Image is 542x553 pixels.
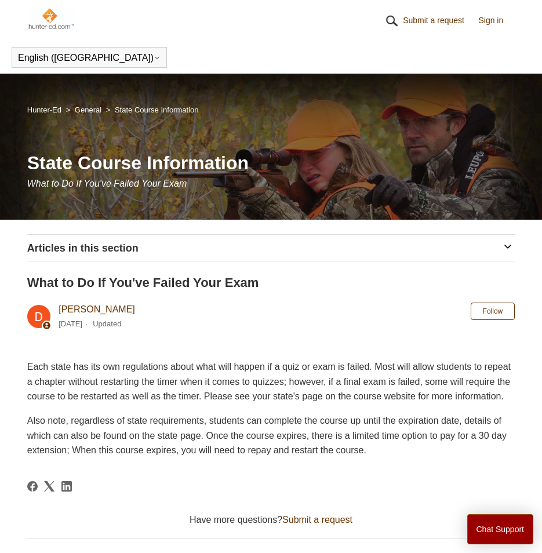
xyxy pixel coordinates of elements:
[93,319,121,328] li: Updated
[471,303,515,320] button: Follow Article
[44,481,54,492] a: X Corp
[282,515,352,525] a: Submit a request
[61,481,72,492] svg: Share this page on LinkedIn
[403,14,476,27] a: Submit a request
[27,105,64,114] li: Hunter-Ed
[27,273,515,292] h2: What to Do If You've Failed Your Exam
[59,319,82,328] time: 03/04/2024, 10:08
[59,304,135,314] a: [PERSON_NAME]
[18,53,161,63] button: English ([GEOGRAPHIC_DATA])
[27,149,515,177] h1: State Course Information
[27,413,515,458] p: Also note, regardless of state requirements, students can complete the course up until the expira...
[104,105,199,114] li: State Course Information
[27,105,61,114] a: Hunter-Ed
[27,359,515,404] p: Each state has its own regulations about what will happen if a quiz or exam is failed. Most will ...
[61,481,72,492] a: LinkedIn
[27,179,187,188] span: What to Do If You've Failed Your Exam
[75,105,101,114] a: General
[44,481,54,492] svg: Share this page on X Corp
[383,12,401,30] img: 01HZPCYR30PPJAEEB9XZ5RGHQY
[478,14,515,27] a: Sign in
[27,481,38,492] svg: Share this page on Facebook
[467,514,534,544] button: Chat Support
[27,481,38,492] a: Facebook
[27,242,139,254] span: Articles in this section
[64,105,104,114] li: General
[115,105,199,114] a: State Course Information
[27,7,74,30] img: Hunter-Ed Help Center home page
[27,513,515,527] div: Have more questions?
